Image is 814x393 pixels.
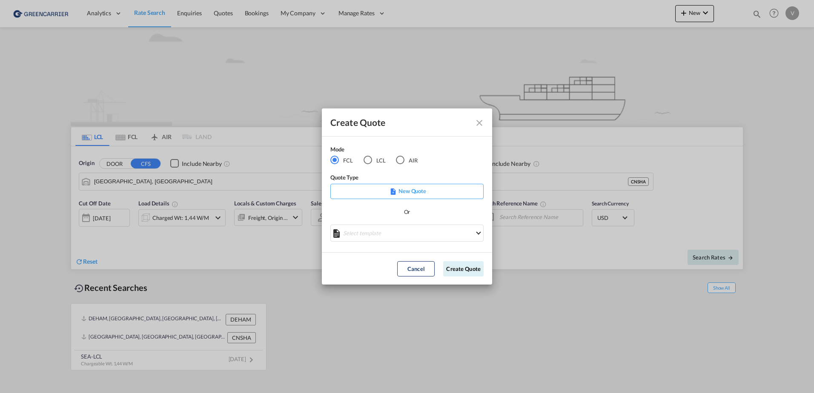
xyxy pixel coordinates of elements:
[404,208,410,216] div: Or
[396,156,418,165] md-radio-button: AIR
[333,187,481,195] p: New Quote
[330,173,484,184] div: Quote Type
[471,114,486,130] button: Close dialog
[443,261,484,276] button: Create Quote
[397,261,435,276] button: Cancel
[330,184,484,199] div: New Quote
[474,118,484,128] md-icon: Close dialog
[364,156,386,165] md-radio-button: LCL
[330,117,468,128] div: Create Quote
[322,108,492,285] md-dialog: Create QuoteModeFCL LCLAIR ...
[330,225,484,242] md-select: Select template
[330,156,353,165] md-radio-button: FCL
[330,145,428,156] div: Mode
